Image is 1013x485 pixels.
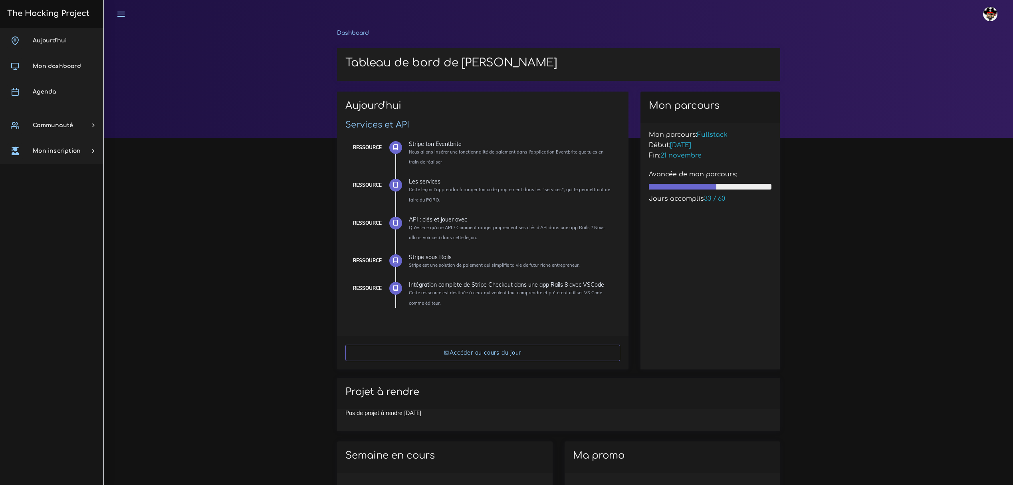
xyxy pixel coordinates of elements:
span: Agenda [33,89,56,95]
h5: Avancée de mon parcours: [649,171,772,178]
h5: Fin: [649,152,772,160]
div: Les services [409,179,614,184]
h5: Début: [649,142,772,149]
div: Ressource [353,181,382,190]
p: Pas de projet à rendre [DATE] [345,409,772,417]
h5: Jours accomplis [649,195,772,203]
h2: Semaine en cours [345,450,544,461]
small: Qu'est-ce qu'une API ? Comment ranger proprement ses clés d'API dans une app Rails ? Nous allons ... [409,225,605,240]
small: Stripe est une solution de paiement qui simplifie ta vie de futur riche entrepreneur. [409,262,580,268]
h2: Projet à rendre [345,386,772,398]
h1: Tableau de bord de [PERSON_NAME] [345,56,772,70]
h2: Mon parcours [649,100,772,112]
a: Dashboard [337,30,369,36]
h2: Aujourd'hui [345,100,620,117]
h5: Mon parcours: [649,131,772,139]
span: Mon dashboard [33,63,81,69]
small: Nous allons insérer une fonctionnalité de paiement dans l'application Eventbrite que tu es en tra... [409,149,604,165]
img: avatar [983,7,997,21]
h3: The Hacking Project [5,9,89,18]
span: Aujourd'hui [33,38,67,44]
span: Mon inscription [33,148,81,154]
span: Communauté [33,122,73,128]
div: Ressource [353,219,382,228]
div: Stripe ton Eventbrite [409,141,614,147]
small: Cette ressource est destinée à ceux qui veulent tout comprendre et préfèrent utiliser VS Code com... [409,290,602,305]
span: 33 / 60 [704,195,725,202]
a: Services et API [345,120,409,130]
span: [DATE] [670,142,691,149]
div: Ressource [353,143,382,152]
a: Accéder au cours du jour [345,345,620,361]
div: Ressource [353,284,382,293]
h2: Ma promo [573,450,772,461]
span: Fullstack [697,131,728,138]
div: Intégration complète de Stripe Checkout dans une app Rails 8 avec VSCode [409,282,614,287]
div: Ressource [353,256,382,265]
div: Stripe sous Rails [409,254,614,260]
span: 21 novembre [660,152,702,159]
div: API : clés et jouer avec [409,217,614,222]
small: Cette leçon t'apprendra à ranger ton code proprement dans les "services", qui te permettront de f... [409,187,610,202]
